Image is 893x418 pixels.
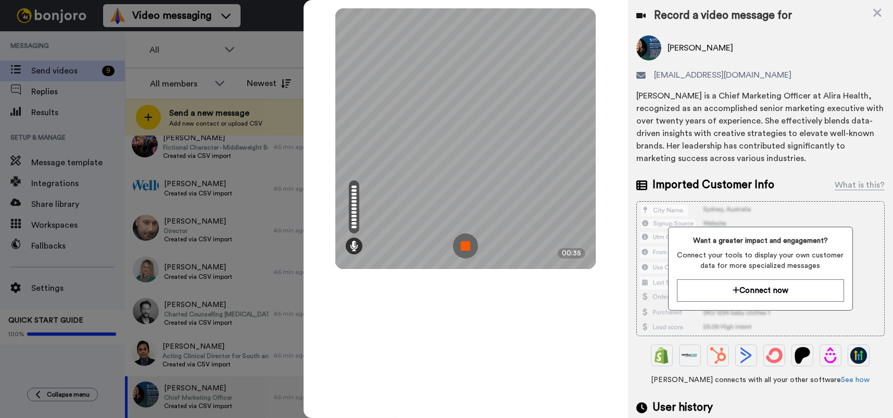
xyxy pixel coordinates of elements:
img: ic_record_stop.svg [453,233,478,259]
img: ConvertKit [766,347,783,364]
img: GoHighLevel [850,347,867,364]
img: Patreon [794,347,811,364]
div: [PERSON_NAME] is a Chief Marketing Officer at Alira Health, recognized as an accomplished senior ... [636,90,885,165]
span: [EMAIL_ADDRESS][DOMAIN_NAME] [654,69,791,81]
span: Want a greater impact and engagement? [677,236,844,246]
span: Imported Customer Info [652,177,774,193]
div: What is this? [835,179,885,191]
span: [PERSON_NAME] connects with all your other software [636,375,885,385]
div: 00:35 [558,248,585,259]
img: Ontraport [682,347,698,364]
button: Connect now [677,279,844,302]
a: See how [841,376,870,384]
span: Connect your tools to display your own customer data for more specialized messages [677,250,844,271]
span: User history [652,400,713,415]
img: Drip [822,347,839,364]
img: ActiveCampaign [738,347,754,364]
img: Shopify [653,347,670,364]
img: Hubspot [710,347,726,364]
